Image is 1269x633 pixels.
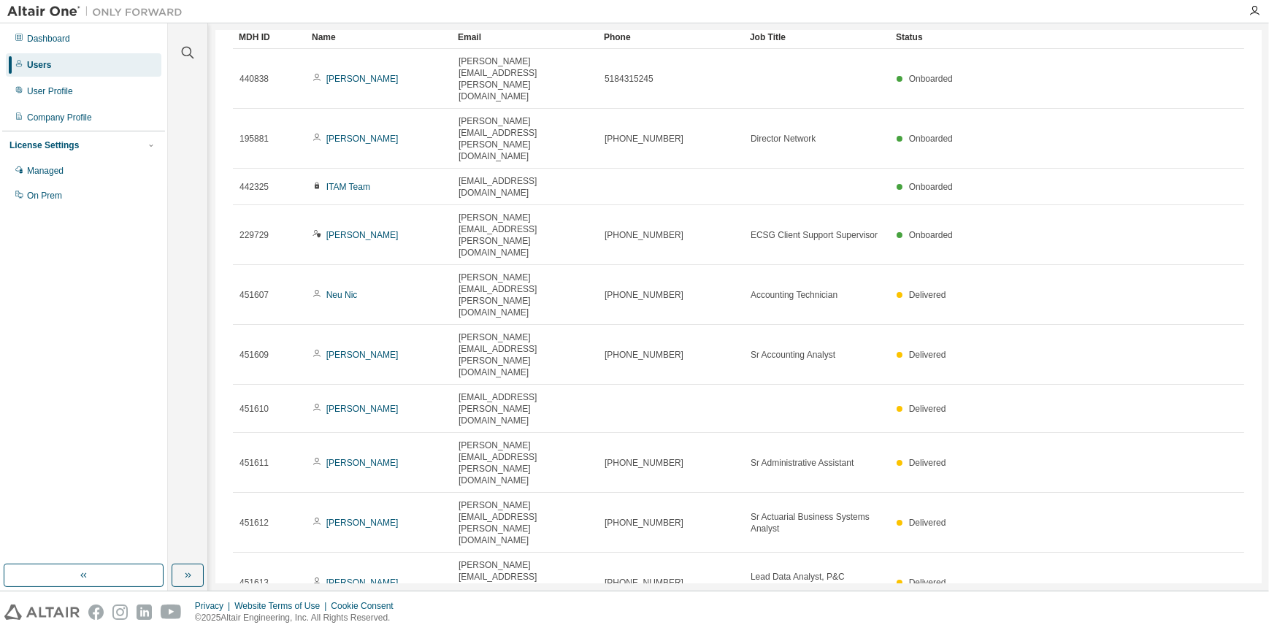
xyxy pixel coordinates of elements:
span: Onboarded [909,230,953,240]
span: Sr Accounting Analyst [751,349,835,361]
div: User Profile [27,85,73,97]
a: [PERSON_NAME] [326,404,399,414]
span: Delivered [909,350,946,360]
a: [PERSON_NAME] [326,578,399,588]
span: Delivered [909,404,946,414]
span: 229729 [239,229,269,241]
div: Users [27,59,51,71]
img: linkedin.svg [137,605,152,620]
img: Altair One [7,4,190,19]
img: altair_logo.svg [4,605,80,620]
div: On Prem [27,190,62,202]
span: [PHONE_NUMBER] [605,349,683,361]
div: Website Terms of Use [234,600,331,612]
span: 5184315245 [605,73,653,85]
span: Director Network [751,133,816,145]
span: 451612 [239,517,269,529]
a: [PERSON_NAME] [326,458,399,468]
div: Phone [604,26,738,49]
div: Privacy [195,600,234,612]
span: Sr Administrative Assistant [751,457,854,469]
span: 442325 [239,181,269,193]
span: 451610 [239,403,269,415]
p: © 2025 Altair Engineering, Inc. All Rights Reserved. [195,612,402,624]
span: 195881 [239,133,269,145]
div: Email [458,26,592,49]
div: Managed [27,165,64,177]
a: [PERSON_NAME] [326,518,399,528]
div: Status [896,26,1161,49]
span: [EMAIL_ADDRESS][PERSON_NAME][DOMAIN_NAME] [459,391,591,426]
div: Company Profile [27,112,92,123]
span: Lead Data Analyst, P&C Operations [751,571,883,594]
div: License Settings [9,139,79,151]
a: [PERSON_NAME] [326,230,399,240]
span: [PERSON_NAME][EMAIL_ADDRESS][PERSON_NAME][DOMAIN_NAME] [459,440,591,486]
img: facebook.svg [88,605,104,620]
span: Sr Actuarial Business Systems Analyst [751,511,883,534]
div: Name [312,26,446,49]
span: [PERSON_NAME][EMAIL_ADDRESS][PERSON_NAME][DOMAIN_NAME] [459,499,591,546]
span: [PHONE_NUMBER] [605,133,683,145]
div: MDH ID [239,26,300,49]
span: [PERSON_NAME][EMAIL_ADDRESS][PERSON_NAME][DOMAIN_NAME] [459,559,591,606]
span: 451607 [239,289,269,301]
a: [PERSON_NAME] [326,74,399,84]
img: instagram.svg [112,605,128,620]
span: [PHONE_NUMBER] [605,517,683,529]
span: Onboarded [909,74,953,84]
span: [EMAIL_ADDRESS][DOMAIN_NAME] [459,175,591,199]
div: Dashboard [27,33,70,45]
span: [PHONE_NUMBER] [605,229,683,241]
span: Delivered [909,290,946,300]
span: 440838 [239,73,269,85]
span: ECSG Client Support Supervisor [751,229,878,241]
span: Accounting Technician [751,289,837,301]
a: Neu Nic [326,290,358,300]
div: Job Title [750,26,884,49]
img: youtube.svg [161,605,182,620]
a: ITAM Team [326,182,370,192]
span: 451613 [239,577,269,588]
div: Cookie Consent [331,600,402,612]
span: [PHONE_NUMBER] [605,577,683,588]
span: Onboarded [909,182,953,192]
span: [PERSON_NAME][EMAIL_ADDRESS][PERSON_NAME][DOMAIN_NAME] [459,55,591,102]
span: 451609 [239,349,269,361]
span: [PHONE_NUMBER] [605,289,683,301]
span: Onboarded [909,134,953,144]
span: [PERSON_NAME][EMAIL_ADDRESS][PERSON_NAME][DOMAIN_NAME] [459,272,591,318]
span: [PERSON_NAME][EMAIL_ADDRESS][PERSON_NAME][DOMAIN_NAME] [459,115,591,162]
a: [PERSON_NAME] [326,134,399,144]
span: [PERSON_NAME][EMAIL_ADDRESS][PERSON_NAME][DOMAIN_NAME] [459,331,591,378]
span: Delivered [909,578,946,588]
span: Delivered [909,458,946,468]
span: 451611 [239,457,269,469]
span: Delivered [909,518,946,528]
span: [PHONE_NUMBER] [605,457,683,469]
span: [PERSON_NAME][EMAIL_ADDRESS][PERSON_NAME][DOMAIN_NAME] [459,212,591,258]
a: [PERSON_NAME] [326,350,399,360]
